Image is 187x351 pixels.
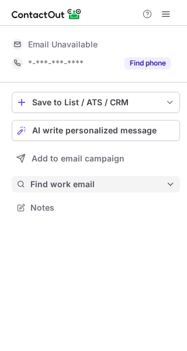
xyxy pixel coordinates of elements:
div: Save to List / ATS / CRM [32,98,160,107]
span: Notes [30,202,175,213]
button: Find work email [12,176,180,192]
span: Add to email campaign [32,154,124,163]
span: Find work email [30,179,166,190]
button: save-profile-one-click [12,92,180,113]
button: AI write personalized message [12,120,180,141]
button: Reveal Button [124,57,171,69]
img: ContactOut v5.3.10 [12,7,82,21]
span: AI write personalized message [32,126,157,135]
button: Add to email campaign [12,148,180,169]
button: Notes [12,199,180,216]
span: Email Unavailable [28,39,98,50]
